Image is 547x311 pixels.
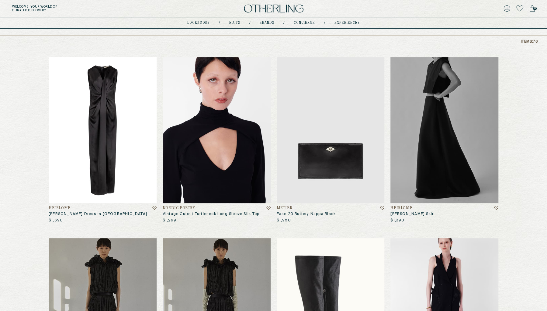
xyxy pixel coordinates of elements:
a: experiences [334,21,360,24]
h3: [PERSON_NAME] Skirt [390,212,498,217]
img: Vintage Cutout Turtleneck Long Sleeve Silk Top [163,57,271,203]
img: logo [244,5,303,13]
div: / [249,20,251,25]
h4: Metier [277,206,293,210]
a: lookbooks [187,21,210,24]
h4: Heirlome [390,206,412,210]
h4: Nordic Poetry [163,206,195,210]
a: Benita Dress in SatinHeirlome[PERSON_NAME] Dress In [GEOGRAPHIC_DATA]$1,690 [49,57,157,223]
p: $1,299 [163,218,176,223]
a: 0 [529,4,535,13]
h4: Heirlome [49,206,71,210]
p: Items: 76 [521,40,538,44]
h3: Ease 20 Buttery Nappa Black [277,212,385,217]
div: / [283,20,285,25]
span: 0 [533,7,537,10]
p: $1,390 [390,218,404,223]
a: Rosalie SkirtHeirlome[PERSON_NAME] Skirt$1,390 [390,57,498,223]
a: Brands [260,21,274,24]
p: $1,950 [277,218,291,223]
h3: [PERSON_NAME] Dress In [GEOGRAPHIC_DATA] [49,212,157,217]
h3: Vintage Cutout Turtleneck Long Sleeve Silk Top [163,212,271,217]
p: $1,690 [49,218,63,223]
div: / [219,20,220,25]
a: Ease 20 Buttery Nappa BlackMetierEase 20 Buttery Nappa Black$1,950 [277,57,385,223]
a: Edits [229,21,240,24]
a: concierge [294,21,315,24]
img: Ease 20 Buttery Nappa Black [277,57,385,203]
a: Vintage Cutout Turtleneck Long Sleeve Silk TopNordic PoetryVintage Cutout Turtleneck Long Sleeve ... [163,57,271,223]
img: Rosalie Skirt [390,57,498,203]
img: Benita Dress in Satin [49,57,157,203]
div: / [324,20,325,25]
h5: Welcome . Your world of curated discovery. [12,5,169,12]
